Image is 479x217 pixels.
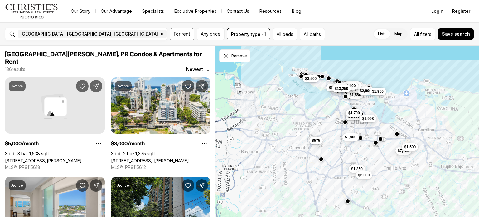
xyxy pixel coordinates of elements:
[398,148,409,153] span: $7,725
[410,28,435,40] button: Allfilters
[273,28,297,40] button: All beds
[335,85,346,90] span: $4,500
[111,158,211,163] a: 1351 AVE. WILSON #202, SAN JUAN PR, 00907
[227,28,270,40] button: Property type · 1
[344,83,356,88] span: $2,400
[5,51,202,65] span: [GEOGRAPHIC_DATA][PERSON_NAME], PR Condos & Apartments for Rent
[372,89,384,94] span: $1,950
[348,111,360,116] span: $1,700
[356,171,372,179] button: $2,000
[341,82,358,90] button: $2,400
[332,85,351,92] button: $13,250
[198,137,210,150] button: Property options
[117,183,129,188] p: Active
[346,83,359,88] span: $20,000
[96,7,137,16] a: Our Advantage
[174,32,190,37] span: For rent
[11,183,23,188] p: Active
[389,28,408,40] label: Map
[90,179,102,192] button: Share Property
[452,9,470,14] span: Register
[92,137,105,150] button: Property options
[345,135,356,140] span: $1,500
[348,114,360,119] span: $4,500
[346,113,362,120] button: $4,500
[342,133,359,141] button: $1,500
[66,7,95,16] a: Our Story
[137,7,169,16] a: Specialists
[360,115,376,122] button: $1,998
[182,80,194,92] button: Save Property: 1351 AVE. WILSON #202
[347,91,363,99] button: $1,550
[196,80,208,92] button: Share Property
[196,179,208,192] button: Share Property
[428,5,447,17] button: Login
[182,179,194,192] button: Save Property: 500 MODESTO ST COND. BELLO HORIZONTE #3-01
[201,32,220,37] span: Any price
[90,80,102,92] button: Share Property
[343,81,362,89] button: $20,000
[332,83,349,91] button: $4,500
[5,4,58,19] img: logo
[357,87,374,95] button: $2,800
[11,84,23,89] p: Active
[335,86,348,91] span: $13,250
[76,80,89,92] button: Save Property: 1420 AVE WILSON #602
[302,75,319,82] button: $3,500
[414,31,419,37] span: All
[358,173,370,178] span: $2,000
[349,165,365,173] button: $1,350
[182,63,214,76] button: Newest
[300,28,325,40] button: All baths
[197,28,225,40] button: Any price
[362,116,374,121] span: $1,998
[354,86,366,91] span: $9,950
[431,9,443,14] span: Login
[117,84,129,89] p: Active
[20,32,158,37] span: [GEOGRAPHIC_DATA], [GEOGRAPHIC_DATA], [GEOGRAPHIC_DATA]
[438,28,474,40] button: Save search
[5,67,25,72] p: 136 results
[346,109,362,117] button: $1,700
[222,7,254,16] button: Contact Us
[370,88,386,95] button: $1,950
[186,67,203,72] span: Newest
[219,49,250,62] button: Dismiss drawing
[402,143,418,151] button: $1,500
[76,179,89,192] button: Save Property: 20 CARRION COURT #602
[254,7,287,16] a: Resources
[420,31,431,37] span: filters
[349,92,361,97] span: $1,550
[309,137,323,144] button: $575
[351,166,363,171] span: $1,350
[5,158,105,163] a: 1420 AVE WILSON #602, SAN JUAN PR, 00907
[395,147,412,155] button: $7,725
[169,7,221,16] a: Exclusive Properties
[170,28,194,40] button: For rent
[360,88,371,93] span: $2,800
[312,138,320,143] span: $575
[373,28,389,40] label: List
[329,85,340,90] span: $1,400
[326,84,343,91] button: $1,400
[287,7,306,16] a: Blog
[442,32,470,37] span: Save search
[448,5,474,17] button: Register
[305,76,317,81] span: $3,500
[404,145,416,150] span: $1,500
